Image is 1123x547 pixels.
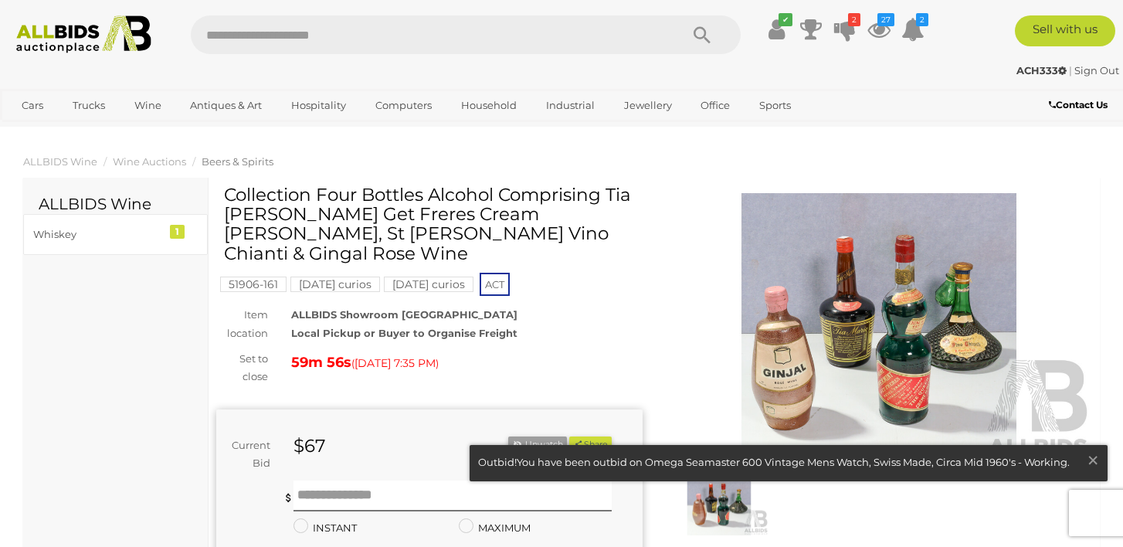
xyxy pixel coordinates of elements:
a: Industrial [536,93,605,118]
div: 1 [170,225,185,239]
a: Beers & Spirits [202,155,273,168]
strong: $67 [293,435,326,457]
strong: 59m 56s [291,354,351,371]
b: Contact Us [1049,99,1108,110]
h1: Collection Four Bottles Alcohol Comprising Tia [PERSON_NAME] Get Freres Cream [PERSON_NAME], St [... [224,185,639,263]
a: [GEOGRAPHIC_DATA] [12,118,141,144]
a: 27 [867,15,891,43]
a: Whiskey 1 [23,214,208,255]
a: Jewellery [614,93,682,118]
strong: ACH333 [1016,64,1067,76]
a: Hospitality [281,93,356,118]
div: Item location [205,306,280,342]
i: 2 [916,13,928,26]
li: Unwatch this item [508,437,567,453]
a: Cars [12,93,53,118]
div: Whiskey [33,226,161,243]
mark: [DATE] curios [290,277,380,292]
i: 2 [848,13,860,26]
a: ALLBIDS Wine [23,155,97,168]
a: Wine [124,93,171,118]
a: Household [451,93,527,118]
button: Unwatch [508,437,567,453]
a: 51906-161 [220,278,287,290]
a: Sports [749,93,801,118]
a: ACH333 [1016,64,1069,76]
a: [DATE] curios [290,278,380,290]
span: ( ) [351,357,439,369]
mark: [DATE] curios [384,277,473,292]
mark: 51906-161 [220,277,287,292]
i: ✔ [779,13,792,26]
label: INSTANT [293,519,357,537]
a: Computers [365,93,442,118]
div: Current Bid [216,437,282,473]
h2: ALLBIDS Wine [39,195,192,212]
span: | [1069,64,1072,76]
strong: ALLBIDS Showroom [GEOGRAPHIC_DATA] [291,308,517,321]
strong: Local Pickup or Buyer to Organise Freight [291,327,517,339]
a: 2 [833,15,857,43]
img: Collection Four Bottles Alcohol Comprising Tia Maria Get Freres Cream De Menth, St Martino Vino C... [670,472,768,536]
span: [DATE] 7:35 PM [355,356,436,370]
a: Sign Out [1074,64,1119,76]
label: MAXIMUM [459,519,531,537]
a: Office [690,93,740,118]
img: Allbids.com.au [8,15,160,53]
a: Contact Us [1049,97,1111,114]
a: ✔ [765,15,789,43]
img: Collection Four Bottles Alcohol Comprising Tia Maria Get Freres Cream De Menth, St Martino Vino C... [666,193,1092,468]
a: Trucks [63,93,115,118]
a: 2 [901,15,925,43]
a: Sell with us [1015,15,1115,46]
a: Wine Auctions [113,155,186,168]
button: Search [663,15,741,54]
i: 27 [877,13,894,26]
button: Share [569,437,612,453]
span: × [1086,445,1100,475]
span: ACT [480,273,510,296]
a: [DATE] curios [384,278,473,290]
a: Antiques & Art [180,93,272,118]
div: Set to close [205,350,280,386]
